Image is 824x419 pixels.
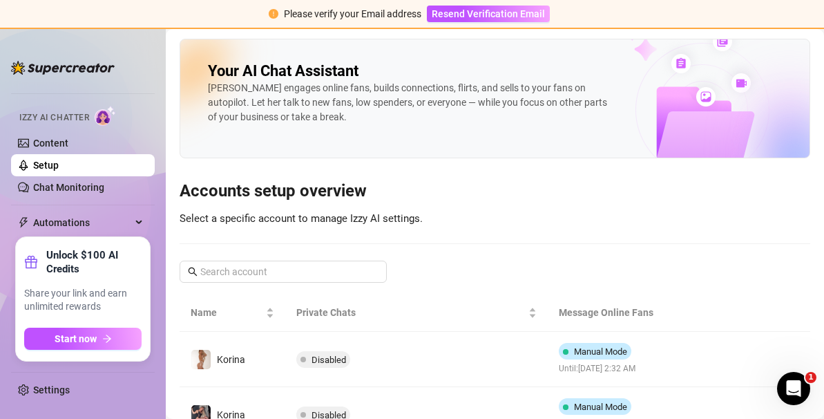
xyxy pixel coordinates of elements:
[217,354,245,365] span: Korina
[180,180,810,203] h3: Accounts setup overview
[24,328,142,350] button: Start nowarrow-right
[102,334,112,344] span: arrow-right
[559,362,637,375] span: Until: [DATE] 2:32 AM
[432,8,545,19] span: Resend Verification Email
[19,111,89,124] span: Izzy AI Chatter
[188,267,198,277] span: search
[574,402,627,412] span: Manual Mode
[427,6,550,22] button: Resend Verification Email
[312,355,346,365] span: Disabled
[55,333,97,344] span: Start now
[33,182,104,193] a: Chat Monitoring
[33,160,59,171] a: Setup
[805,372,816,383] span: 1
[285,294,548,332] th: Private Chats
[180,294,285,332] th: Name
[180,212,423,225] span: Select a specific account to manage Izzy AI settings.
[208,81,610,124] div: [PERSON_NAME] engages online fans, builds connections, flirts, and sells to your fans on autopilo...
[24,287,142,314] span: Share your link and earn unlimited rewards
[191,350,211,369] img: Korina
[595,17,809,158] img: ai-chatter-content-library-cLFOSyPT.png
[33,212,131,234] span: Automations
[24,255,38,269] span: gift
[269,9,278,19] span: exclamation-circle
[548,294,722,332] th: Message Online Fans
[33,384,70,395] a: Settings
[200,264,367,279] input: Search account
[208,62,358,81] h2: Your AI Chat Assistant
[95,106,116,126] img: AI Chatter
[296,305,526,320] span: Private Chats
[777,372,810,405] iframe: Intercom live chat
[284,6,421,21] div: Please verify your Email address
[574,346,627,357] span: Manual Mode
[11,61,115,75] img: logo-BBDzfeDw.svg
[33,138,68,149] a: Content
[191,305,263,320] span: Name
[46,248,142,276] strong: Unlock $100 AI Credits
[18,217,29,228] span: thunderbolt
